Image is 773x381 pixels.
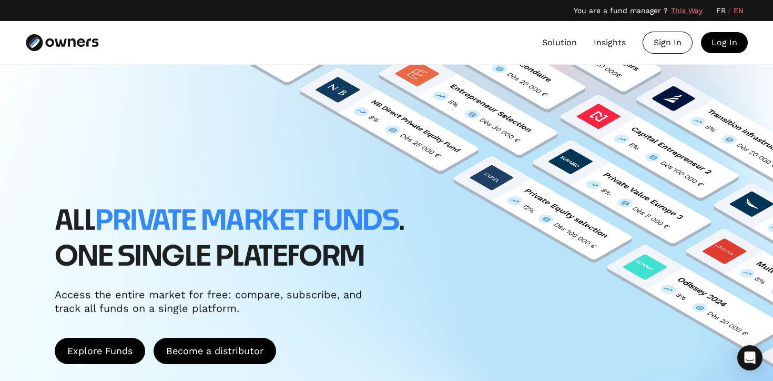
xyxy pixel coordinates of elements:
[594,36,626,49] a: Insights
[55,288,370,315] div: Access the entire market for free: compare, subscribe, and track all funds on a single platform.
[55,204,412,275] h1: ALL . One single plateform
[701,32,748,53] a: Log In
[734,5,744,16] a: EN
[542,36,577,49] a: Solution
[737,345,762,370] div: Open Intercom Messenger
[728,4,731,17] div: /
[643,32,693,54] a: Sign In
[574,5,668,16] div: You are a fund manager ?
[154,338,276,364] a: Become a distributor
[95,208,399,235] span: PRIVATE market FUNDS
[716,5,726,16] a: FR
[55,338,145,364] a: Explore Funds
[671,5,703,16] a: This Way
[643,32,692,53] div: Sign In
